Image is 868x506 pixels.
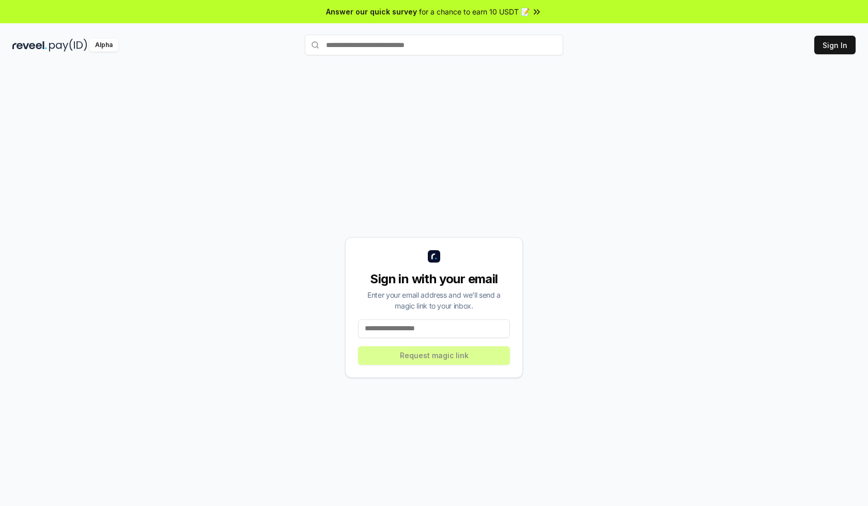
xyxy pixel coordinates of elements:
[358,289,510,311] div: Enter your email address and we’ll send a magic link to your inbox.
[428,250,440,263] img: logo_small
[326,6,417,17] span: Answer our quick survey
[814,36,856,54] button: Sign In
[89,39,118,52] div: Alpha
[358,271,510,287] div: Sign in with your email
[49,39,87,52] img: pay_id
[12,39,47,52] img: reveel_dark
[419,6,530,17] span: for a chance to earn 10 USDT 📝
